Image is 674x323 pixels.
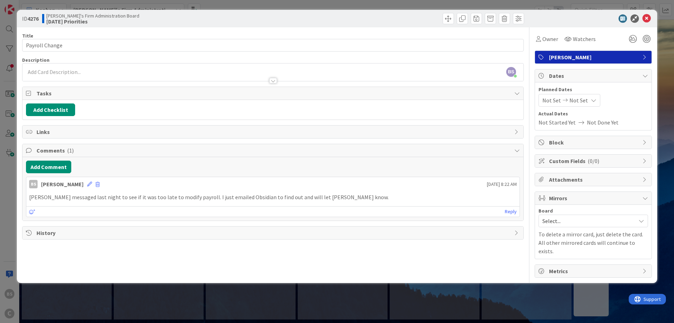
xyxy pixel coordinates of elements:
[549,138,639,147] span: Block
[37,128,511,136] span: Links
[549,175,639,184] span: Attachments
[487,181,517,188] span: [DATE] 8:22 AM
[542,35,558,43] span: Owner
[22,57,49,63] span: Description
[37,146,511,155] span: Comments
[67,147,74,154] span: ( 1 )
[29,180,38,188] div: BS
[538,230,648,255] p: To delete a mirror card, just delete the card. All other mirrored cards will continue to exists.
[46,13,139,19] span: [PERSON_NAME]'s Firm Administration Board
[22,14,39,23] span: ID
[29,193,517,201] p: [PERSON_NAME] messaged last night to see if it was too late to modify payroll. I just emailed Obs...
[549,194,639,202] span: Mirrors
[26,161,71,173] button: Add Comment
[27,15,39,22] b: 4276
[538,110,648,117] span: Actual Dates
[37,89,511,97] span: Tasks
[505,207,517,216] a: Reply
[22,33,33,39] label: Title
[26,103,75,116] button: Add Checklist
[538,208,553,213] span: Board
[46,19,139,24] b: [DATE] Priorities
[549,53,639,61] span: [PERSON_NAME]
[549,72,639,80] span: Dates
[549,267,639,275] span: Metrics
[549,157,639,165] span: Custom Fields
[542,96,561,105] span: Not Set
[538,118,576,127] span: Not Started Yet
[573,35,596,43] span: Watchers
[569,96,588,105] span: Not Set
[587,118,619,127] span: Not Done Yet
[37,229,511,237] span: History
[588,157,599,164] span: ( 0/0 )
[506,67,516,77] span: BS
[22,39,524,52] input: type card name here...
[41,180,84,188] div: [PERSON_NAME]
[542,216,632,226] span: Select...
[15,1,32,9] span: Support
[538,86,648,93] span: Planned Dates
